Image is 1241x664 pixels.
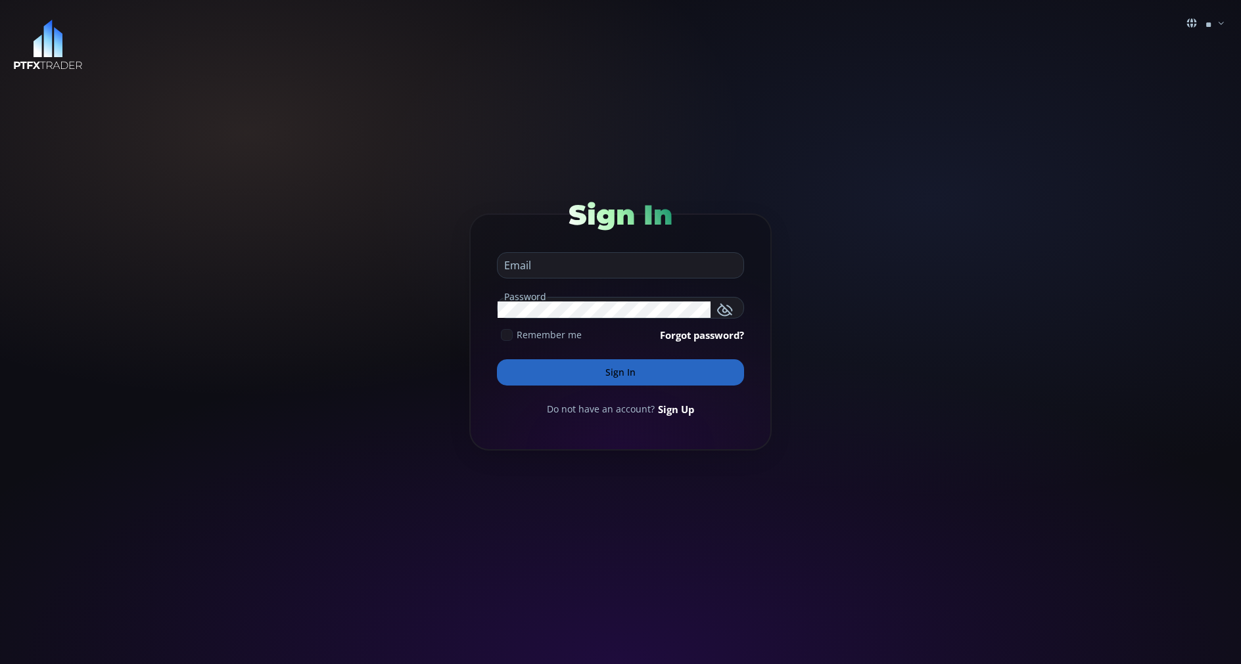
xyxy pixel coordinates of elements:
a: Forgot password? [660,328,744,342]
a: Sign Up [658,402,694,416]
button: Sign In [497,359,744,386]
img: LOGO [13,20,83,70]
span: Sign In [569,198,672,232]
span: Remember me [517,328,582,342]
div: Do not have an account? [497,402,744,416]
